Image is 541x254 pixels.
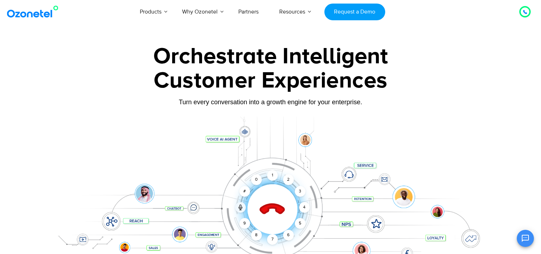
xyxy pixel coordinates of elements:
[267,234,278,245] div: 7
[324,4,385,20] a: Request a Demo
[295,218,305,229] div: 5
[283,174,294,185] div: 2
[251,230,262,240] div: 8
[239,218,250,229] div: 9
[48,45,493,68] div: Orchestrate Intelligent
[251,174,262,185] div: 0
[299,202,310,213] div: 4
[295,186,305,197] div: 3
[239,186,250,197] div: #
[517,230,534,247] button: Open chat
[283,230,294,240] div: 6
[48,98,493,106] div: Turn every conversation into a growth engine for your enterprise.
[48,64,493,98] div: Customer Experiences
[267,170,278,181] div: 1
